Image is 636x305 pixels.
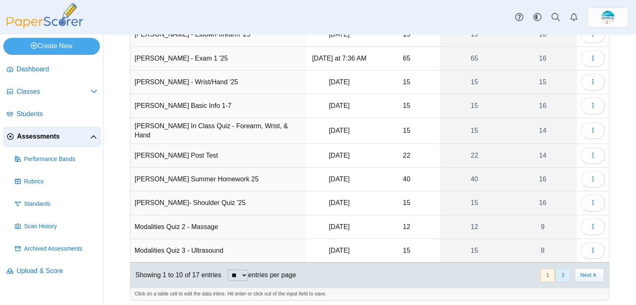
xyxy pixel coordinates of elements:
[17,110,97,119] span: Students
[575,268,604,282] button: Next
[440,94,509,117] a: 15
[587,7,629,27] a: ps.H1yuw66FtyTk4FxR
[440,118,509,144] a: 15
[3,127,101,147] a: Assessments
[601,11,614,24] span: Chrissy Greenberg
[373,118,440,144] td: 15
[556,268,570,282] button: 2
[509,71,577,94] a: 15
[17,132,90,141] span: Assessments
[12,239,101,259] a: Archived Assessments
[329,199,349,206] time: Sep 17, 2025 at 7:34 AM
[601,11,614,24] img: ps.H1yuw66FtyTk4FxR
[565,8,583,27] a: Alerts
[509,168,577,191] a: 16
[509,23,577,46] a: 16
[248,271,296,278] label: entries per page
[373,191,440,215] td: 15
[329,176,349,183] time: Aug 22, 2025 at 3:21 PM
[509,215,577,239] a: 9
[12,172,101,192] a: Rubrics
[130,239,306,263] td: Modalities Quiz 3 - Ultrasound
[3,3,86,29] img: PaperScorer
[12,217,101,237] a: Scan History
[329,127,349,134] time: Sep 25, 2024 at 8:48 AM
[24,155,97,163] span: Performance Bands
[24,178,97,186] span: Rubrics
[373,239,440,263] td: 15
[3,82,101,102] a: Classes
[373,23,440,46] td: 15
[509,118,577,144] a: 14
[130,94,306,118] td: [PERSON_NAME] Basic Info 1-7
[3,38,100,54] a: Create New
[130,71,306,94] td: [PERSON_NAME] - Wrist/Hand '25
[540,268,604,282] nav: pagination
[373,144,440,168] td: 22
[130,118,306,144] td: [PERSON_NAME] In Class Quiz - Forearm, Wrist, & Hand
[509,191,577,215] a: 16
[509,144,577,167] a: 14
[17,65,97,74] span: Dashboard
[17,266,97,276] span: Upload & Score
[130,191,306,215] td: [PERSON_NAME]- Shoulder Quiz '25
[440,239,509,262] a: 15
[3,105,101,124] a: Students
[373,47,440,71] td: 65
[329,102,349,109] time: Sep 5, 2025 at 12:31 PM
[329,152,349,159] time: Dec 4, 2024 at 7:23 AM
[509,94,577,117] a: 16
[3,60,101,80] a: Dashboard
[329,78,349,85] time: Sep 29, 2025 at 8:19 AM
[12,194,101,214] a: Standards
[130,47,306,71] td: [PERSON_NAME] - Exam 1 '25
[130,144,306,168] td: [PERSON_NAME] Post Test
[24,200,97,208] span: Standards
[373,215,440,239] td: 12
[440,215,509,239] a: 12
[440,144,509,167] a: 22
[373,168,440,191] td: 40
[130,288,609,300] div: Click on a table cell to edit the data inline. Hit enter or click out of the input field to save.
[540,268,555,282] button: 1
[312,55,366,62] time: Oct 6, 2025 at 7:36 AM
[12,149,101,169] a: Performance Bands
[509,47,577,70] a: 16
[440,23,509,46] a: 15
[373,71,440,94] td: 15
[440,47,509,70] a: 65
[130,23,306,46] td: [PERSON_NAME] - Elbow/Forearm '25
[329,247,349,254] time: Feb 24, 2025 at 7:40 AM
[3,261,101,281] a: Upload & Score
[440,168,509,191] a: 40
[130,263,221,288] div: Showing 1 to 10 of 17 entries
[17,87,91,96] span: Classes
[440,71,509,94] a: 15
[130,168,306,191] td: [PERSON_NAME] Summer Homework 25
[509,239,577,262] a: 8
[24,222,97,231] span: Scan History
[130,215,306,239] td: Modalities Quiz 2 - Massage
[24,245,97,253] span: Archived Assessments
[3,23,86,30] a: PaperScorer
[329,223,349,230] time: Feb 19, 2025 at 7:14 AM
[440,191,509,215] a: 15
[373,94,440,118] td: 15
